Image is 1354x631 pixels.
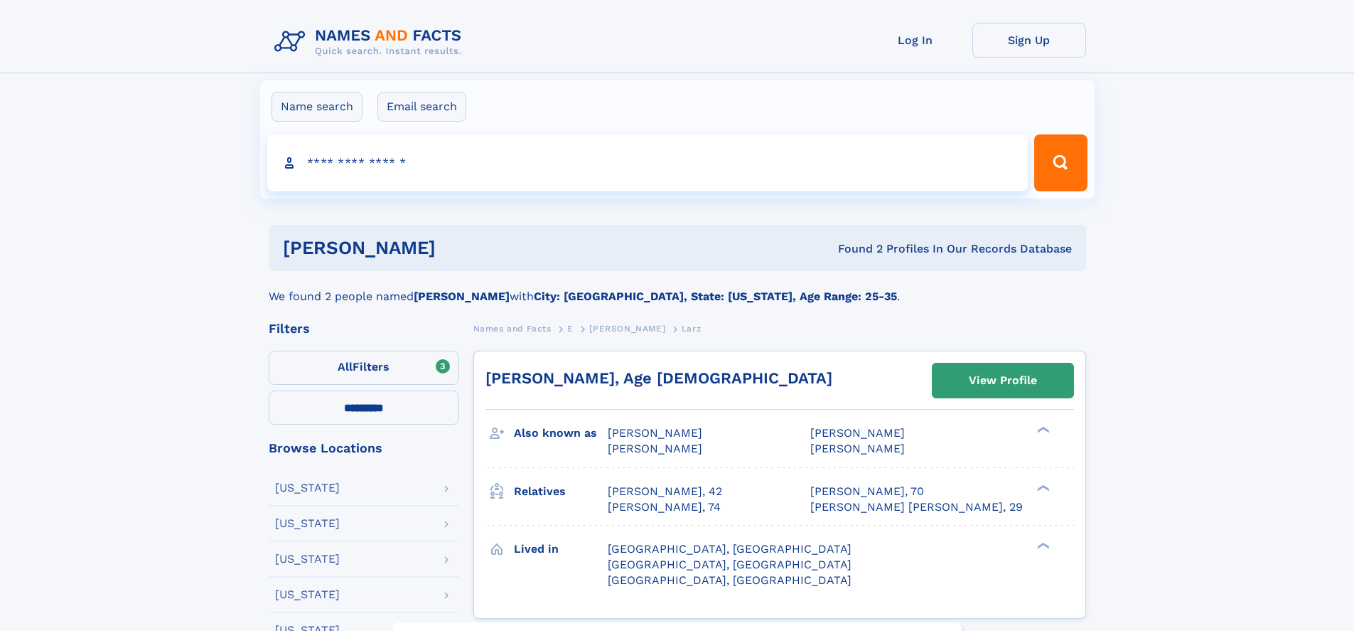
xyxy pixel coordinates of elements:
span: E [567,324,574,334]
img: Logo Names and Facts [269,23,473,61]
label: Email search [377,92,466,122]
a: [PERSON_NAME] [589,319,665,337]
div: ❯ [1033,483,1051,492]
span: [PERSON_NAME] [810,426,905,440]
a: E [567,319,574,337]
a: [PERSON_NAME] [PERSON_NAME], 29 [810,499,1023,515]
h3: Lived in [514,537,608,561]
a: View Profile [933,364,1073,398]
span: [GEOGRAPHIC_DATA], [GEOGRAPHIC_DATA] [608,542,851,556]
div: View Profile [969,364,1037,397]
span: [PERSON_NAME] [810,442,905,455]
div: Browse Locations [269,442,459,455]
div: [US_STATE] [275,518,340,529]
span: [GEOGRAPHIC_DATA], [GEOGRAPHIC_DATA] [608,558,851,571]
label: Filters [269,351,459,385]
div: Found 2 Profiles In Our Records Database [637,241,1072,257]
div: We found 2 people named with . [269,271,1086,305]
a: [PERSON_NAME], 74 [608,499,721,515]
span: All [338,360,353,373]
a: [PERSON_NAME], Age [DEMOGRAPHIC_DATA] [485,369,832,387]
b: City: [GEOGRAPHIC_DATA], State: [US_STATE], Age Range: 25-35 [534,290,897,303]
h1: [PERSON_NAME] [283,239,637,257]
div: [US_STATE] [275,589,340,600]
div: [US_STATE] [275,553,340,565]
span: [GEOGRAPHIC_DATA], [GEOGRAPHIC_DATA] [608,573,851,587]
span: [PERSON_NAME] [608,442,702,455]
span: Larz [682,324,701,334]
label: Name search [272,92,362,122]
button: Search Button [1034,134,1087,191]
input: search input [267,134,1028,191]
a: Names and Facts [473,319,552,337]
h3: Relatives [514,479,608,504]
div: ❯ [1033,541,1051,550]
h3: Also known as [514,421,608,445]
span: [PERSON_NAME] [589,324,665,334]
div: [US_STATE] [275,482,340,494]
a: [PERSON_NAME], 42 [608,484,722,499]
b: [PERSON_NAME] [414,290,510,303]
div: Filters [269,322,459,335]
span: [PERSON_NAME] [608,426,702,440]
a: Sign Up [972,23,1086,58]
a: Log In [859,23,972,58]
a: [PERSON_NAME], 70 [810,484,924,499]
div: ❯ [1033,425,1051,435]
